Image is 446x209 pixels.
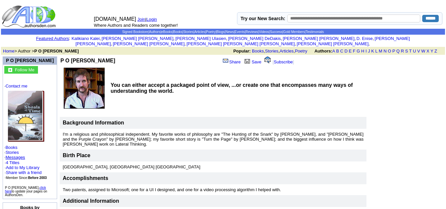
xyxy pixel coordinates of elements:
[173,30,183,34] a: Books
[6,150,19,155] a: Stories
[8,68,12,72] img: gc.jpg
[4,84,55,180] font: · · ·
[6,165,40,170] a: Add to My Library
[233,49,251,53] b: Popular:
[434,49,437,53] a: Z
[36,36,70,41] font: :
[137,17,145,22] a: Join
[175,36,226,41] a: [PERSON_NAME] Ulasien
[293,59,294,64] font: ]
[5,160,47,180] font: ·
[243,59,261,64] a: Save
[94,16,136,22] font: [DOMAIN_NAME]
[15,67,34,72] a: Follow Me
[161,30,172,34] a: eBooks
[63,153,90,158] font: Birth Place
[222,59,241,64] a: Share
[297,41,368,46] a: [PERSON_NAME] [PERSON_NAME]
[365,49,367,53] a: I
[259,30,269,34] a: Videos
[64,68,105,109] img: 8856.jpg
[63,187,281,192] font: Two patents, assigned to Microsoft; one for a UI I designed, and one for a video processing algor...
[147,17,157,22] a: Login
[5,165,42,180] font: · · ·
[344,49,347,53] a: D
[361,49,364,53] a: H
[274,59,293,64] a: Subscribe
[76,36,410,46] a: [PERSON_NAME] [PERSON_NAME]
[72,36,100,41] a: Kalikiano Kalei
[3,49,15,53] a: Home
[273,59,274,64] font: [
[379,49,382,53] a: M
[340,49,343,53] a: C
[228,36,281,41] a: [PERSON_NAME] DeDakis
[349,49,352,53] a: E
[63,132,363,147] font: I'm a religious and philosophical independent. My favorite works of philosophy are "The Hunting o...
[265,49,278,53] a: Stories
[280,49,294,53] a: Articles
[336,49,339,53] a: B
[6,58,54,63] a: P O [PERSON_NAME]
[427,49,429,53] a: X
[421,49,425,53] a: W
[233,49,443,53] font: , , ,
[225,30,234,34] a: News
[3,49,79,53] font: > Author >
[122,30,148,34] a: Signed Bookstore
[5,186,47,197] font: P O [PERSON_NAME], to update your pages on AuthorsDen.
[36,36,69,41] a: Featured Authors
[63,198,119,204] font: Additional Information
[417,49,420,53] a: V
[241,16,285,21] label: Try our New Search:
[122,30,324,34] span: | | | | | | | | | | | | | |
[375,49,378,53] a: L
[94,23,178,28] font: Where Authors and Readers come together!
[283,36,354,41] a: [PERSON_NAME] [PERSON_NAME]
[388,49,391,53] a: O
[6,84,27,88] a: Contact me
[235,30,245,34] a: Events
[217,30,225,34] a: Blogs
[6,160,19,165] a: 4 Titles
[384,49,387,53] a: N
[6,155,25,160] a: Messages
[206,30,216,34] a: Poetry
[63,175,108,181] font: Accomplishments
[413,49,416,53] a: U
[392,49,395,53] a: P
[63,120,124,125] b: Background Information
[405,49,408,53] a: S
[6,145,17,150] a: Books
[113,41,185,46] a: [PERSON_NAME] [PERSON_NAME]
[2,5,57,28] img: logo_ad.gif
[72,36,410,46] font: , , , , , , , , , ,
[187,41,295,46] a: [PERSON_NAME] [PERSON_NAME] [PERSON_NAME]
[63,164,200,169] font: [GEOGRAPHIC_DATA], [GEOGRAPHIC_DATA] [GEOGRAPHIC_DATA]
[8,91,44,142] img: 7010.gif
[370,42,370,46] font: i
[149,30,160,34] a: Authors
[28,176,47,180] b: Before 2003
[357,49,360,53] a: G
[223,58,228,63] img: share_page.gif
[430,49,433,53] a: Y
[368,49,370,53] a: J
[270,30,282,34] a: Success
[101,37,102,41] font: i
[396,49,399,53] a: Q
[6,170,42,175] a: Share with a friend
[401,49,404,53] a: R
[145,17,159,22] font: |
[246,30,258,34] a: Reviews
[252,49,264,53] a: Books
[5,186,46,193] a: click here
[371,49,374,53] a: K
[357,36,373,41] a: D. Enise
